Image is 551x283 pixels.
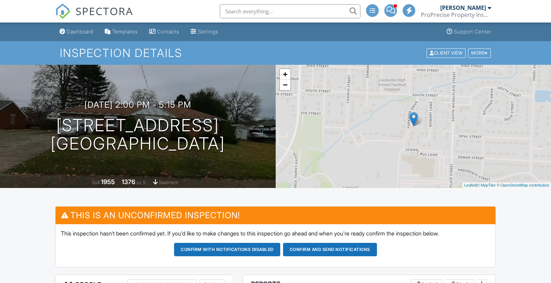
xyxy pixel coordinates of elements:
img: The Best Home Inspection Software - Spectora [55,4,71,19]
div: Dashboard [67,29,94,34]
p: This inspection hasn't been confirmed yet. If you'd like to make changes to this inspection go ah... [61,229,491,237]
a: © MapTiler [477,183,496,187]
span: basement [159,180,178,185]
div: 1376 [122,178,135,185]
span: sq. ft. [136,180,146,185]
div: More [468,48,491,58]
div: [PERSON_NAME] [440,4,486,11]
input: Search everything... [220,4,360,18]
h1: [STREET_ADDRESS] [GEOGRAPHIC_DATA] [51,116,225,153]
h3: [DATE] 2:00 pm - 5:15 pm [84,100,191,109]
h1: Inspection Details [60,47,492,59]
button: Confirm and send notifications [283,243,377,256]
div: Contacts [157,29,179,34]
a: © OpenStreetMap contributors [497,183,549,187]
a: Contacts [146,25,182,38]
div: Client View [427,48,466,58]
h3: This is an Unconfirmed Inspection! [56,207,496,224]
div: Templates [112,29,138,34]
a: Support Center [444,25,494,38]
div: Support Center [454,29,492,34]
span: Built [92,180,100,185]
div: | [462,182,551,188]
a: Zoom in [280,69,290,80]
a: Zoom out [280,80,290,90]
a: Settings [188,25,221,38]
a: Templates [102,25,141,38]
div: Settings [198,29,218,34]
span: SPECTORA [76,4,133,18]
a: Leaflet [464,183,476,187]
a: Client View [426,50,467,55]
div: ProPrecise Property Inspections LLC. [421,11,491,18]
div: 1955 [101,178,115,185]
button: Confirm with notifications disabled [174,243,280,256]
a: Dashboard [57,25,96,38]
a: SPECTORA [55,10,133,24]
